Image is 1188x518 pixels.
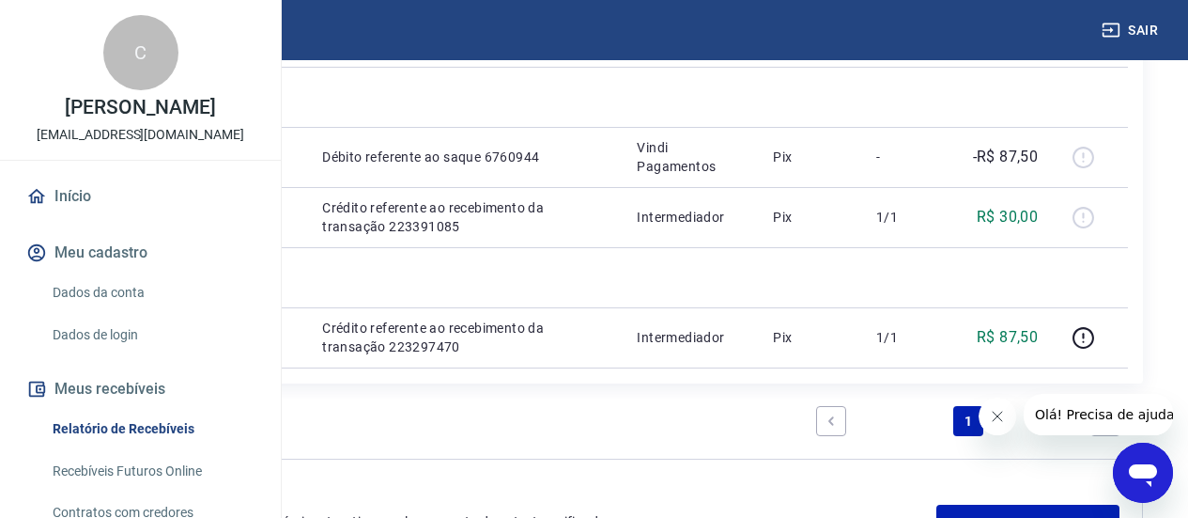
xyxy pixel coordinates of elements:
ul: Pagination [809,399,1128,444]
p: R$ 87,50 [977,326,1038,349]
span: Olá! Precisa de ajuda? [11,13,158,28]
a: Início [23,176,258,217]
a: Dados de login [45,316,258,354]
p: Extratos Antigos [94,482,936,505]
p: R$ 30,00 [977,206,1038,228]
a: Page 1 is your current page [953,406,983,436]
p: -R$ 87,50 [973,146,1039,168]
p: Crédito referente ao recebimento da transação 223391085 [322,198,607,236]
iframe: Mensagem da empresa [1024,394,1173,435]
p: 1/1 [876,328,932,347]
iframe: Fechar mensagem [979,398,1016,435]
p: Pix [773,208,846,227]
p: Pix [773,148,846,166]
iframe: Botão para abrir a janela de mensagens [1113,443,1173,503]
p: Intermediador [637,328,743,347]
p: 1/1 [876,208,932,227]
a: Dados da conta [45,274,258,312]
button: Meu cadastro [23,232,258,274]
p: Pix [773,328,846,347]
a: Previous page [816,406,846,436]
button: Meus recebíveis [23,369,258,410]
p: Débito referente ao saque 6760944 [322,148,607,166]
a: Relatório de Recebíveis [45,410,258,448]
p: - [876,148,932,166]
p: [EMAIL_ADDRESS][DOMAIN_NAME] [37,125,244,145]
p: Vindi Pagamentos [637,138,743,176]
p: Crédito referente ao recebimento da transação 223297470 [322,319,607,356]
p: [PERSON_NAME] [65,98,215,118]
button: Sair [1098,13,1165,48]
div: C [103,15,178,90]
p: Intermediador [637,208,743,227]
a: Recebíveis Futuros Online [45,452,258,491]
